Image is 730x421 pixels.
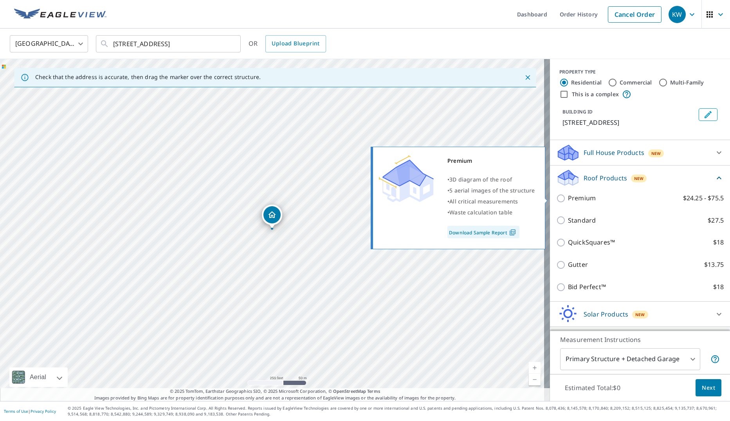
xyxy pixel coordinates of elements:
[447,155,535,166] div: Premium
[249,35,326,52] div: OR
[620,79,652,86] label: Commercial
[556,143,724,162] div: Full House ProductsNew
[170,388,380,395] span: © 2025 TomTom, Earthstar Geographics SIO, © 2025 Microsoft Corporation, ©
[559,379,627,396] p: Estimated Total: $0
[4,409,56,414] p: |
[529,362,541,374] a: Current Level 17, Zoom In
[367,388,380,394] a: Terms
[27,367,49,387] div: Aerial
[449,176,512,183] span: 3D diagram of the roof
[68,405,726,417] p: © 2025 Eagle View Technologies, Inc. and Pictometry International Corp. All Rights Reserved. Repo...
[562,108,593,115] p: BUILDING ID
[584,173,627,183] p: Roof Products
[713,237,724,247] p: $18
[507,229,518,236] img: Pdf Icon
[379,155,434,202] img: Premium
[113,33,225,55] input: Search by address or latitude-longitude
[696,379,721,397] button: Next
[449,198,518,205] span: All critical measurements
[710,354,720,364] span: Your report will include the primary structure and a detached garage if one exists.
[559,68,721,76] div: PROPERTY TYPE
[634,175,644,182] span: New
[608,6,662,23] a: Cancel Order
[556,169,724,187] div: Roof ProductsNew
[568,282,606,292] p: Bid Perfect™
[14,9,106,20] img: EV Logo
[670,79,704,86] label: Multi-Family
[447,207,535,218] div: •
[571,79,602,86] label: Residential
[562,118,696,127] p: [STREET_ADDRESS]
[635,311,645,318] span: New
[447,226,519,238] a: Download Sample Report
[449,209,512,216] span: Waste calculation table
[523,72,533,83] button: Close
[447,196,535,207] div: •
[651,150,661,157] span: New
[9,367,68,387] div: Aerial
[449,187,535,194] span: 5 aerial images of the structure
[568,193,596,203] p: Premium
[560,348,700,370] div: Primary Structure + Detached Garage
[10,33,88,55] div: [GEOGRAPHIC_DATA]
[704,260,724,270] p: $13.75
[262,205,282,229] div: Dropped pin, building 1, Residential property, 1109 Larch St Farmington, MN 55024
[35,74,261,81] p: Check that the address is accurate, then drag the marker over the correct structure.
[447,185,535,196] div: •
[568,260,588,270] p: Gutter
[447,174,535,185] div: •
[556,305,724,324] div: Solar ProductsNew
[265,35,326,52] a: Upload Blueprint
[572,90,619,98] label: This is a complex
[713,282,724,292] p: $18
[333,388,366,394] a: OpenStreetMap
[584,309,628,319] p: Solar Products
[4,408,28,414] a: Terms of Use
[708,216,724,225] p: $27.5
[702,383,715,393] span: Next
[699,108,717,121] button: Edit building 1
[568,216,596,225] p: Standard
[31,408,56,414] a: Privacy Policy
[529,374,541,385] a: Current Level 17, Zoom Out
[683,193,724,203] p: $24.25 - $75.5
[584,148,644,157] p: Full House Products
[568,237,615,247] p: QuickSquares™
[272,39,319,49] span: Upload Blueprint
[669,6,686,23] div: KW
[560,335,720,344] p: Measurement Instructions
